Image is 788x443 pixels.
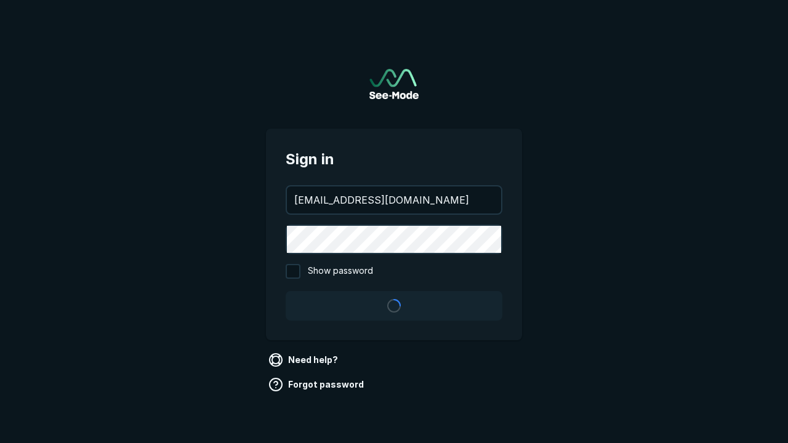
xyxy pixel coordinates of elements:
img: See-Mode Logo [369,69,419,99]
a: Need help? [266,350,343,370]
span: Show password [308,264,373,279]
a: Forgot password [266,375,369,394]
a: Go to sign in [369,69,419,99]
input: your@email.com [287,186,501,214]
span: Sign in [286,148,502,170]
